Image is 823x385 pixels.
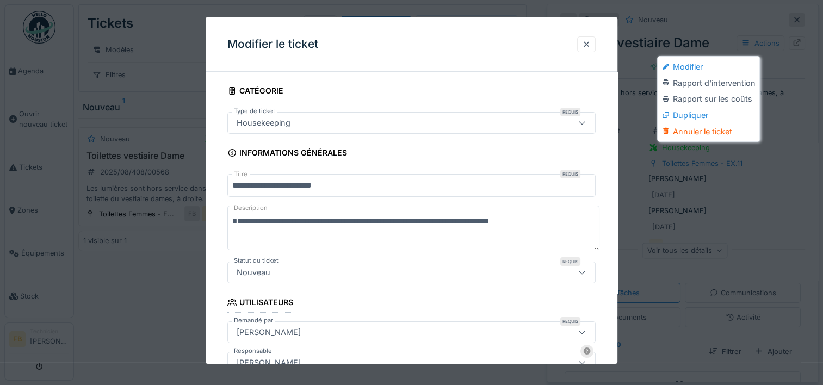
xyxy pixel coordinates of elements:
[560,257,580,266] div: Requis
[227,145,347,163] div: Informations générales
[660,75,757,91] div: Rapport d'intervention
[560,108,580,116] div: Requis
[232,266,275,278] div: Nouveau
[227,38,318,51] h3: Modifier le ticket
[660,123,757,140] div: Annuler le ticket
[232,326,305,338] div: [PERSON_NAME]
[660,91,757,107] div: Rapport sur les coûts
[232,256,281,265] label: Statut du ticket
[232,346,274,356] label: Responsable
[232,357,305,369] div: [PERSON_NAME]
[232,117,295,129] div: Housekeeping
[232,316,275,325] label: Demandé par
[660,107,757,123] div: Dupliquer
[227,294,293,313] div: Utilisateurs
[560,170,580,178] div: Requis
[227,83,283,101] div: Catégorie
[232,107,277,116] label: Type de ticket
[232,201,270,215] label: Description
[560,317,580,326] div: Requis
[232,170,250,179] label: Titre
[660,59,757,75] div: Modifier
